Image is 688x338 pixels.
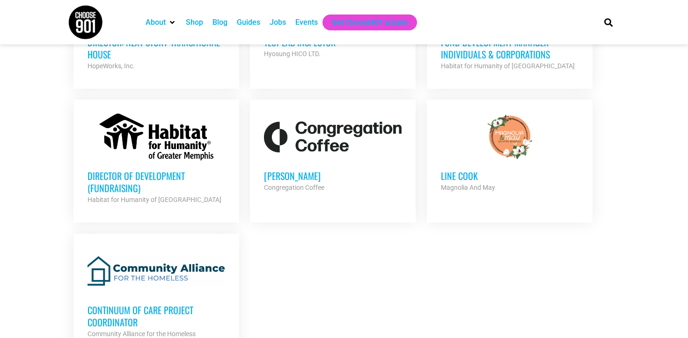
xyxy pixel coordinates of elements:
a: Shop [186,17,203,28]
a: [PERSON_NAME] Congregation Coffee [250,100,416,207]
strong: Magnolia And May [441,184,495,191]
a: Get Choose901 Emails [332,17,408,28]
a: Jobs [270,17,286,28]
a: Line cook Magnolia And May [427,100,593,207]
strong: Habitat for Humanity of [GEOGRAPHIC_DATA] [441,62,575,70]
strong: Hyosung HICO LTD. [264,50,321,58]
a: Guides [237,17,260,28]
nav: Main nav [141,14,588,30]
h3: Director: Next Story Transitional House [88,36,225,60]
div: About [141,14,181,30]
strong: Congregation Coffee [264,184,324,191]
a: Director of Development (Fundraising) Habitat for Humanity of [GEOGRAPHIC_DATA] [73,100,239,219]
strong: Habitat for Humanity of [GEOGRAPHIC_DATA] [88,196,221,203]
a: About [146,17,166,28]
strong: HopeWorks, Inc. [88,62,135,70]
div: Search [601,14,616,30]
a: Blog [212,17,227,28]
a: Events [295,17,318,28]
h3: Line cook [441,170,578,182]
h3: Continuum of Care Project Coordinator [88,304,225,328]
strong: Community Alliance for the Homeless [88,330,196,338]
h3: Director of Development (Fundraising) [88,170,225,194]
h3: Test Lab Inspector [264,36,402,48]
h3: Fund Development Manager – Individuals & Corporations [441,36,578,60]
h3: [PERSON_NAME] [264,170,402,182]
